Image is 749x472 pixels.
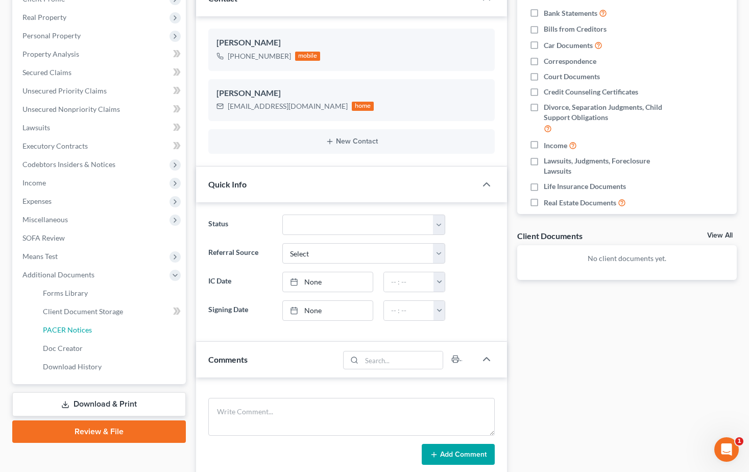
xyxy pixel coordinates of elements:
div: [PERSON_NAME] [216,87,487,100]
a: Doc Creator [35,339,186,358]
a: Client Document Storage [35,302,186,321]
span: Comments [208,355,248,364]
span: Unsecured Nonpriority Claims [22,105,120,113]
span: Executory Contracts [22,141,88,150]
input: -- : -- [384,301,434,320]
div: Client Documents [517,230,583,241]
a: None [283,301,373,320]
a: Secured Claims [14,63,186,82]
a: View All [707,232,733,239]
span: Divorce, Separation Judgments, Child Support Obligations [544,102,673,123]
span: Secured Claims [22,68,71,77]
div: [PHONE_NUMBER] [228,51,291,61]
span: Codebtors Insiders & Notices [22,160,115,169]
a: Download & Print [12,392,186,416]
a: Lawsuits [14,119,186,137]
a: Unsecured Priority Claims [14,82,186,100]
a: None [283,272,373,292]
span: Car Documents [544,40,593,51]
a: Property Analysis [14,45,186,63]
span: Credit Counseling Certificates [544,87,638,97]
span: Download History [43,362,102,371]
span: Court Documents [544,72,600,82]
span: Real Estate Documents [544,198,616,208]
span: Bank Statements [544,8,597,18]
iframe: Intercom live chat [714,437,739,462]
span: Additional Documents [22,270,94,279]
span: Doc Creator [43,344,83,352]
input: -- : -- [384,272,434,292]
span: Client Document Storage [43,307,123,316]
div: [EMAIL_ADDRESS][DOMAIN_NAME] [228,101,348,111]
span: Life Insurance Documents [544,181,626,192]
a: Unsecured Nonpriority Claims [14,100,186,119]
span: Means Test [22,252,58,261]
span: Property Analysis [22,50,79,58]
span: Retirement, 401K, IRA, Pension, Annuities [544,214,673,234]
span: Income [22,178,46,187]
span: Real Property [22,13,66,21]
span: Correspondence [544,56,596,66]
button: Add Comment [422,444,495,465]
input: Search... [362,351,443,369]
span: Expenses [22,197,52,205]
span: 1 [735,437,743,445]
span: Lawsuits [22,123,50,132]
label: Referral Source [203,243,277,264]
span: Unsecured Priority Claims [22,86,107,95]
a: Forms Library [35,284,186,302]
div: mobile [295,52,321,61]
span: Quick Info [208,179,247,189]
div: [PERSON_NAME] [216,37,487,49]
label: IC Date [203,272,277,292]
span: PACER Notices [43,325,92,334]
a: SOFA Review [14,229,186,247]
a: Executory Contracts [14,137,186,155]
a: Review & File [12,420,186,443]
span: Personal Property [22,31,81,40]
span: Miscellaneous [22,215,68,224]
span: Lawsuits, Judgments, Foreclosure Lawsuits [544,156,673,176]
span: Income [544,140,567,151]
span: Bills from Creditors [544,24,607,34]
a: Download History [35,358,186,376]
button: New Contact [216,137,487,146]
p: No client documents yet. [525,253,729,264]
label: Signing Date [203,300,277,321]
label: Status [203,215,277,235]
div: home [352,102,374,111]
a: PACER Notices [35,321,186,339]
span: SOFA Review [22,233,65,242]
span: Forms Library [43,289,88,297]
